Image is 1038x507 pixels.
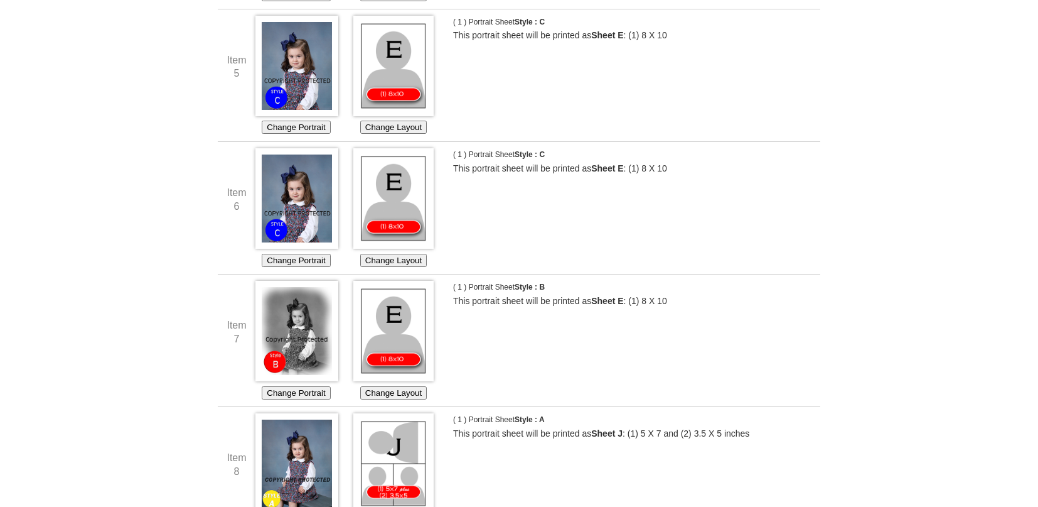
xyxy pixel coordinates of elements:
span: Style : B [515,283,545,292]
img: Choose Layout [353,16,434,116]
button: Change Portrait [262,121,330,134]
span: Style : A [515,415,545,424]
p: This portrait sheet will be printed as : (1) 5 X 7 and (2) 3.5 X 5 inches [453,427,798,441]
span: Style : C [515,18,545,26]
b: Sheet E [591,296,623,306]
div: Choose which Image you'd like to use for this Portrait Sheet [255,281,337,400]
div: Item 5 [218,53,255,80]
img: Choose Image *1962_0128c*1962 [255,16,338,116]
button: Change Portrait [262,386,330,400]
button: Change Portrait [262,254,330,267]
div: Choose which Image you'd like to use for this Portrait Sheet [255,16,337,135]
p: ( 1 ) Portrait Sheet [453,281,579,295]
p: This portrait sheet will be printed as : (1) 8 X 10 [453,162,798,176]
b: Sheet J [591,428,623,439]
div: Item 7 [218,319,255,346]
p: ( 1 ) Portrait Sheet [453,16,579,30]
img: Choose Layout [353,148,434,249]
button: Change Layout [360,386,427,400]
div: Choose which Layout you would like for this Portrait Sheet [353,148,434,268]
p: This portrait sheet will be printed as : (1) 8 X 10 [453,295,798,308]
button: Change Layout [360,121,427,134]
span: Style : C [515,150,545,159]
p: ( 1 ) Portrait Sheet [453,148,579,162]
p: This portrait sheet will be printed as : (1) 8 X 10 [453,29,798,43]
p: ( 1 ) Portrait Sheet [453,413,579,427]
div: Choose which Layout you would like for this Portrait Sheet [353,16,434,135]
div: Choose which Image you'd like to use for this Portrait Sheet [255,148,337,268]
img: Choose Image *1962_0128c*1962 [255,148,338,249]
b: Sheet E [591,30,623,40]
b: Sheet E [591,163,623,173]
div: Choose which Layout you would like for this Portrait Sheet [353,281,434,400]
button: Change Layout [360,254,427,267]
img: Choose Image *1962_0128b*1962 [255,281,338,381]
div: Item 8 [218,451,255,478]
div: Item 6 [218,186,255,213]
img: Choose Layout [353,281,434,381]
